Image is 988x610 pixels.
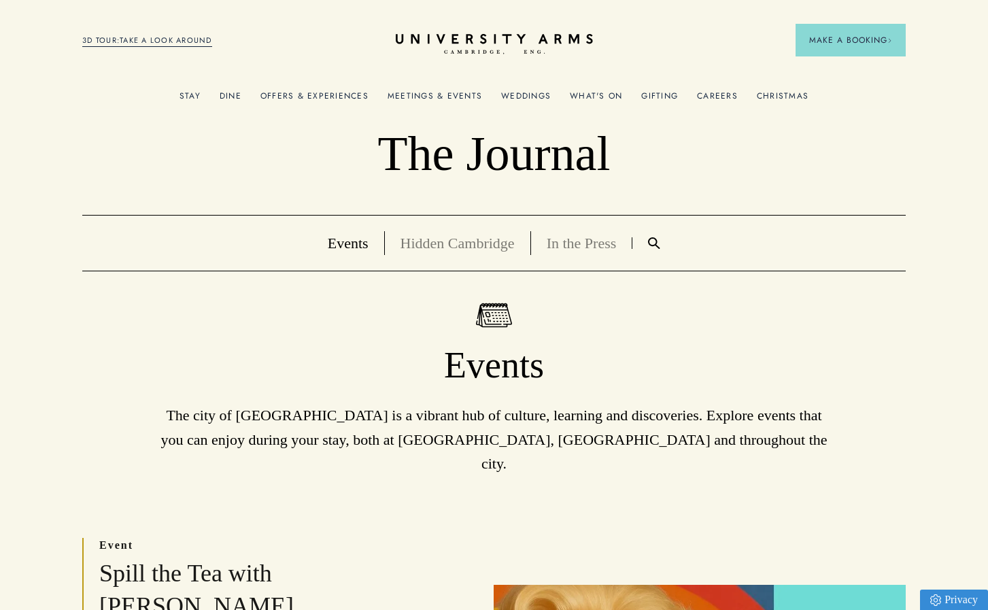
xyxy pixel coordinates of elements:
a: Careers [697,91,738,109]
span: Make a Booking [809,34,892,46]
p: event [99,538,369,553]
a: Hidden Cambridge [401,235,515,252]
a: Gifting [641,91,678,109]
img: Privacy [930,594,941,606]
h1: Events [82,343,906,388]
button: Make a BookingArrow icon [796,24,906,56]
a: Search [632,237,676,249]
a: Weddings [501,91,551,109]
a: Privacy [920,590,988,610]
a: Events [328,235,369,252]
img: Arrow icon [887,38,892,43]
a: Christmas [757,91,808,109]
img: Search [648,237,660,249]
a: Stay [180,91,201,109]
p: The city of [GEOGRAPHIC_DATA] is a vibrant hub of culture, learning and discoveries. Explore even... [154,403,834,475]
a: Home [396,34,593,55]
a: What's On [570,91,622,109]
a: Dine [220,91,241,109]
a: Meetings & Events [388,91,482,109]
a: 3D TOUR:TAKE A LOOK AROUND [82,35,212,47]
img: Events [476,303,512,328]
a: In the Press [547,235,617,252]
p: The Journal [82,125,906,184]
a: Offers & Experiences [260,91,369,109]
